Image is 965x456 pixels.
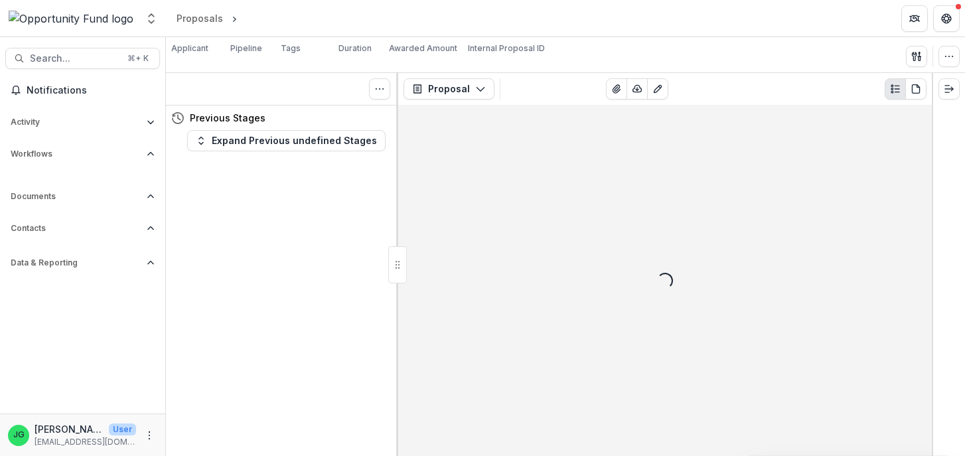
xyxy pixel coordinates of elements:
[109,423,136,435] p: User
[905,78,927,100] button: PDF view
[11,192,141,201] span: Documents
[901,5,928,32] button: Partners
[190,111,265,125] h4: Previous Stages
[933,5,960,32] button: Get Help
[468,42,545,54] p: Internal Proposal ID
[389,42,457,54] p: Awarded Amount
[5,48,160,69] button: Search...
[369,78,390,100] button: Toggle View Cancelled Tasks
[230,42,262,54] p: Pipeline
[27,85,155,96] span: Notifications
[938,78,960,100] button: Expand right
[171,42,208,54] p: Applicant
[35,436,136,448] p: [EMAIL_ADDRESS][DOMAIN_NAME]
[13,431,25,439] div: Jake Goodman
[171,9,297,28] nav: breadcrumb
[606,78,627,100] button: View Attached Files
[5,143,160,165] button: Open Workflows
[647,78,668,100] button: Edit as form
[338,42,372,54] p: Duration
[11,117,141,127] span: Activity
[281,42,301,54] p: Tags
[5,80,160,101] button: Notifications
[404,78,494,100] button: Proposal
[35,422,104,436] p: [PERSON_NAME]
[125,51,151,66] div: ⌘ + K
[141,427,157,443] button: More
[11,258,141,267] span: Data & Reporting
[30,53,119,64] span: Search...
[187,130,386,151] button: Expand Previous undefined Stages
[9,11,133,27] img: Opportunity Fund logo
[177,11,223,25] div: Proposals
[11,149,141,159] span: Workflows
[5,218,160,239] button: Open Contacts
[171,9,228,28] a: Proposals
[11,224,141,233] span: Contacts
[885,78,906,100] button: Plaintext view
[5,112,160,133] button: Open Activity
[5,186,160,207] button: Open Documents
[142,5,161,32] button: Open entity switcher
[5,252,160,273] button: Open Data & Reporting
